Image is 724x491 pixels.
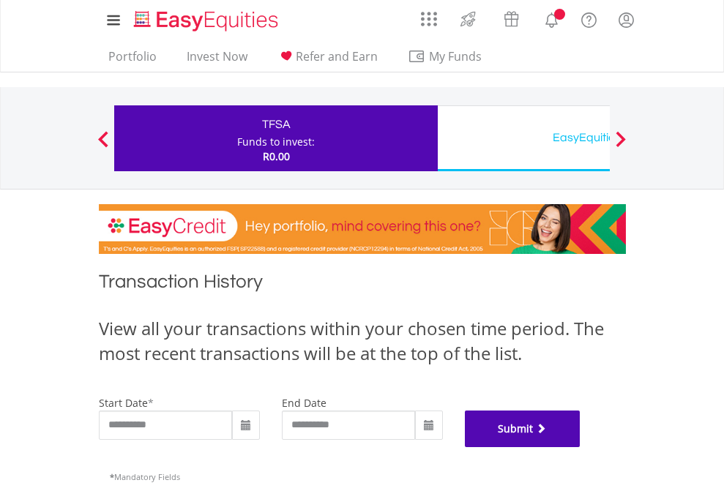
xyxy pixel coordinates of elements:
[99,316,626,367] div: View all your transactions within your chosen time period. The most recent transactions will be a...
[411,4,447,27] a: AppsGrid
[490,4,533,31] a: Vouchers
[606,138,635,153] button: Next
[89,138,118,153] button: Previous
[99,396,148,410] label: start date
[296,48,378,64] span: Refer and Earn
[570,4,608,33] a: FAQ's and Support
[128,4,284,33] a: Home page
[99,204,626,254] img: EasyCredit Promotion Banner
[421,11,437,27] img: grid-menu-icon.svg
[282,396,326,410] label: end date
[408,47,504,66] span: My Funds
[237,135,315,149] div: Funds to invest:
[110,471,180,482] span: Mandatory Fields
[272,49,384,72] a: Refer and Earn
[456,7,480,31] img: thrive-v2.svg
[102,49,163,72] a: Portfolio
[131,9,284,33] img: EasyEquities_Logo.png
[263,149,290,163] span: R0.00
[533,4,570,33] a: Notifications
[499,7,523,31] img: vouchers-v2.svg
[465,411,581,447] button: Submit
[181,49,253,72] a: Invest Now
[123,114,429,135] div: TFSA
[99,269,626,301] h1: Transaction History
[608,4,645,36] a: My Profile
